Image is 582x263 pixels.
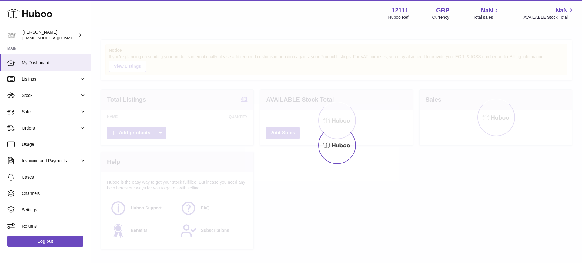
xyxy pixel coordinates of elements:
div: Huboo Ref [388,15,409,20]
span: Returns [22,223,86,229]
img: bronaghc@forestfeast.com [7,31,16,40]
span: Listings [22,76,80,82]
a: Log out [7,236,83,247]
span: Usage [22,142,86,147]
span: Settings [22,207,86,213]
a: NaN Total sales [473,6,500,20]
span: AVAILABLE Stock Total [523,15,575,20]
span: Sales [22,109,80,115]
strong: GBP [436,6,449,15]
span: Cases [22,174,86,180]
span: NaN [556,6,568,15]
span: Stock [22,93,80,98]
div: Currency [432,15,450,20]
span: Orders [22,125,80,131]
span: NaN [481,6,493,15]
span: Invoicing and Payments [22,158,80,164]
span: Channels [22,191,86,196]
div: [PERSON_NAME] [22,29,77,41]
a: NaN AVAILABLE Stock Total [523,6,575,20]
span: [EMAIL_ADDRESS][DOMAIN_NAME] [22,35,89,40]
span: My Dashboard [22,60,86,66]
span: Total sales [473,15,500,20]
strong: 12111 [392,6,409,15]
